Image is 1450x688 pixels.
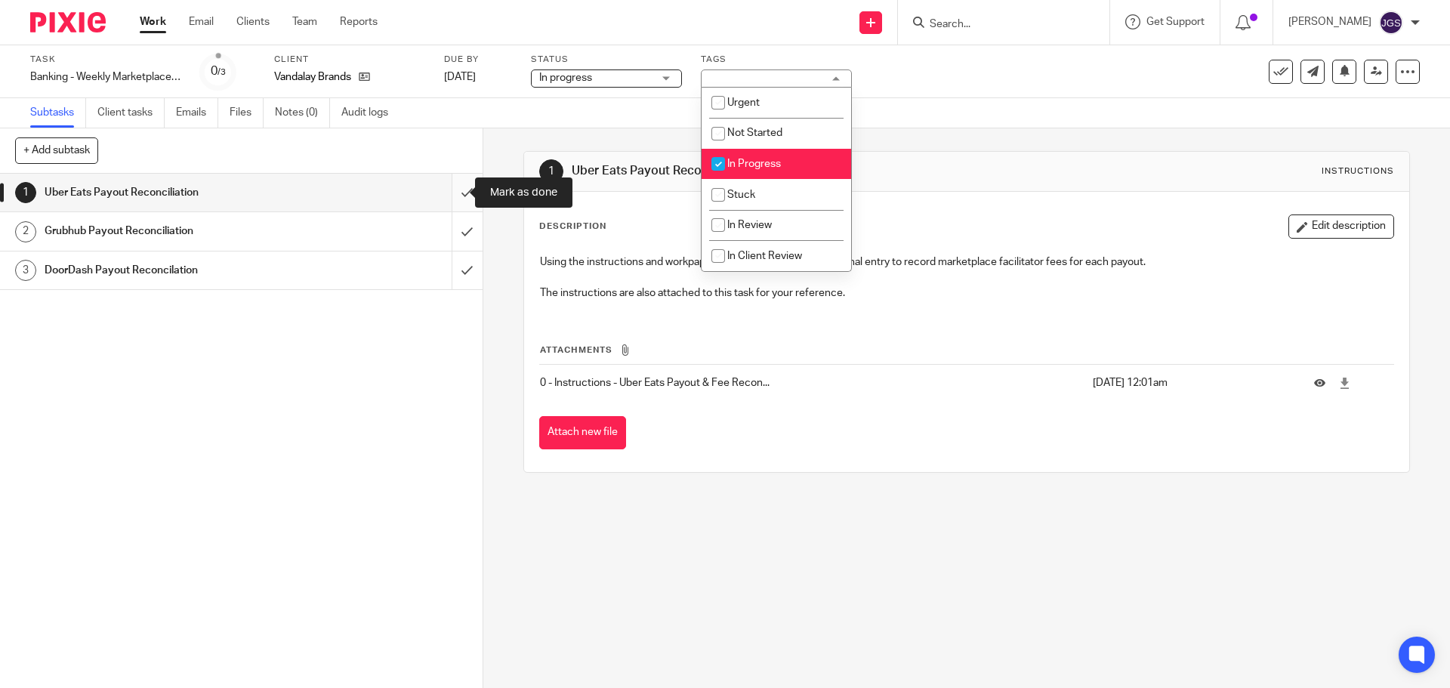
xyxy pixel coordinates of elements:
p: Using the instructions and workpapers located , enter the journal entry to record marketplace fac... [540,255,1393,270]
a: Emails [176,98,218,128]
a: Files [230,98,264,128]
a: Subtasks [30,98,86,128]
label: Tags [701,54,852,66]
span: Urgent [727,97,760,108]
div: Instructions [1322,165,1394,177]
label: Due by [444,54,512,66]
p: [PERSON_NAME] [1288,14,1371,29]
a: Client tasks [97,98,165,128]
p: Description [539,221,606,233]
p: Vandalay Brands [274,69,351,85]
div: 1 [539,159,563,184]
h1: Grubhub Payout Reconciliation [45,220,306,242]
a: Team [292,14,317,29]
span: Not Started [727,128,782,138]
img: svg%3E [1379,11,1403,35]
h1: Uber Eats Payout Reconciliation [572,163,999,179]
a: Work [140,14,166,29]
button: Edit description [1288,214,1394,239]
div: 2 [15,221,36,242]
label: Client [274,54,425,66]
input: Search [928,18,1064,32]
p: 0 - Instructions - Uber Eats Payout & Fee Recon... [540,375,1084,390]
h1: DoorDash Payout Reconcilation [45,259,306,282]
span: In progress [539,73,592,83]
a: Reports [340,14,378,29]
label: Status [531,54,682,66]
a: Notes (0) [275,98,330,128]
span: Get Support [1146,17,1205,27]
button: + Add subtask [15,137,98,163]
span: In Client Review [727,251,802,261]
img: Pixie [30,12,106,32]
span: In Progress [727,159,781,169]
div: Banking - Weekly Marketplace Facilitator Payout Reconciliations ([GEOGRAPHIC_DATA]) [30,69,181,85]
small: /3 [217,68,226,76]
a: Audit logs [341,98,400,128]
span: Attachments [540,346,612,354]
span: Stuck [727,190,755,200]
span: In Review [727,220,772,230]
div: 1 [15,182,36,203]
div: 3 [15,260,36,281]
label: Task [30,54,181,66]
h1: Uber Eats Payout Reconciliation [45,181,306,204]
p: The instructions are also attached to this task for your reference. [540,285,1393,301]
a: Download [1339,375,1350,390]
div: Banking - Weekly Marketplace Facilitator Payout Reconciliations (VAN) [30,69,181,85]
a: Email [189,14,214,29]
button: Attach new file [539,416,626,450]
p: [DATE] 12:01am [1093,375,1291,390]
div: 0 [211,63,226,80]
span: [DATE] [444,72,476,82]
a: Clients [236,14,270,29]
